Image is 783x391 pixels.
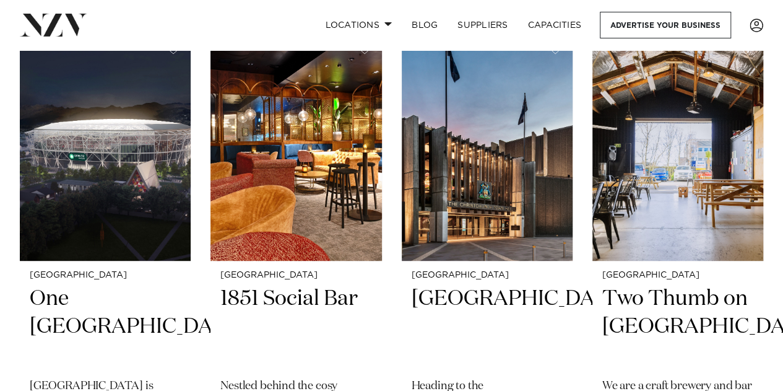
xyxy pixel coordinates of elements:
img: nzv-logo.png [20,14,87,36]
h2: Two Thumb on [GEOGRAPHIC_DATA] [602,285,753,369]
a: Advertise your business [600,12,731,38]
h2: [GEOGRAPHIC_DATA] [412,285,563,369]
img: Entrance to Christchurch Town Hall [402,31,573,261]
small: [GEOGRAPHIC_DATA] [602,271,753,280]
small: [GEOGRAPHIC_DATA] [412,271,563,280]
a: Locations [315,12,402,38]
a: SUPPLIERS [448,12,517,38]
small: [GEOGRAPHIC_DATA] [220,271,371,280]
img: Aerial view of One New Zealand Stadium at night [20,31,191,261]
a: BLOG [402,12,448,38]
small: [GEOGRAPHIC_DATA] [30,271,181,280]
a: Capacities [518,12,592,38]
h2: One [GEOGRAPHIC_DATA] [30,285,181,369]
h2: 1851 Social Bar [220,285,371,369]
